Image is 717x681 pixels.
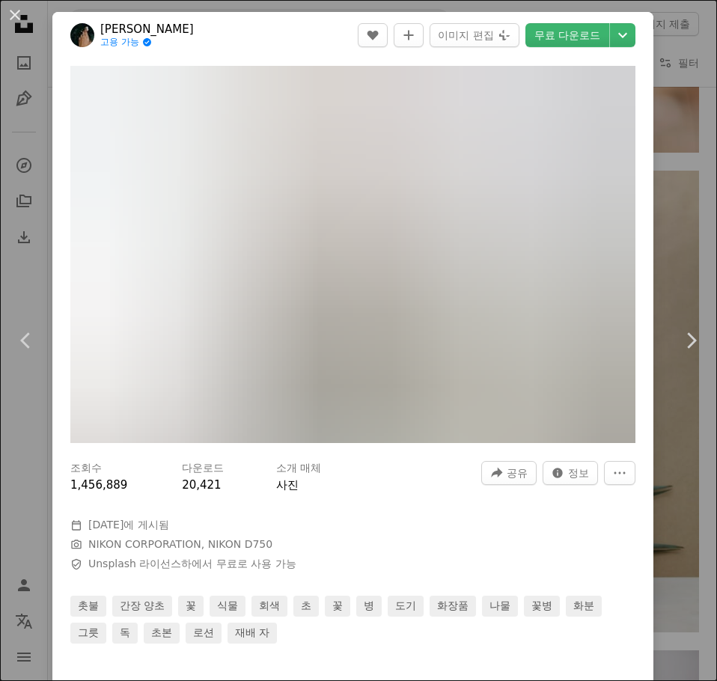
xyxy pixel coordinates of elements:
[325,596,350,617] a: 꽃
[88,519,123,531] time: 2020년 10월 11일 오후 6시 42분 47초 GMT+9
[88,537,272,552] button: NIKON CORPORATION, NIKON D750
[430,596,476,617] a: 화장품
[388,596,424,617] a: 도기
[610,23,635,47] button: 다운로드 크기 선택
[568,462,589,484] span: 정보
[70,66,635,443] img: 녹색 잎이있는 흰색 책 페이지
[358,23,388,47] button: 좋아요
[182,461,224,476] h3: 다운로드
[430,23,519,47] button: 이미지 편집
[100,22,194,37] a: [PERSON_NAME]
[481,461,537,485] button: 이 이미지 공유
[70,478,127,492] span: 1,456,889
[70,623,106,644] a: 그릇
[482,596,518,617] a: 나물
[186,623,222,644] a: 로션
[524,596,560,617] a: 꽃병
[88,558,181,569] a: Unsplash 라이선스
[525,23,609,47] a: 무료 다운로드
[543,461,598,485] button: 이 이미지 관련 통계
[251,596,287,617] a: 회색
[112,596,172,617] a: 간장 양초
[276,461,321,476] h3: 소개 매체
[112,623,138,644] a: 독
[70,461,102,476] h3: 조회수
[144,623,180,644] a: 초본
[70,66,635,443] button: 이 이미지 확대
[178,596,204,617] a: 꽃
[665,269,717,412] a: 다음
[228,623,277,644] a: 재배 자
[88,519,169,531] span: 에 게시됨
[70,23,94,47] img: Pratiksha Mohanty의 프로필로 이동
[276,478,299,492] a: 사진
[604,461,635,485] button: 더 많은 작업
[100,37,194,49] a: 고용 가능
[356,596,382,617] a: 병
[293,596,319,617] a: 초
[394,23,424,47] button: 컬렉션에 추가
[88,557,296,572] span: 하에서 무료로 사용 가능
[70,596,106,617] a: 촛불
[566,596,602,617] a: 화분
[507,462,528,484] span: 공유
[182,478,222,492] span: 20,421
[210,596,245,617] a: 식물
